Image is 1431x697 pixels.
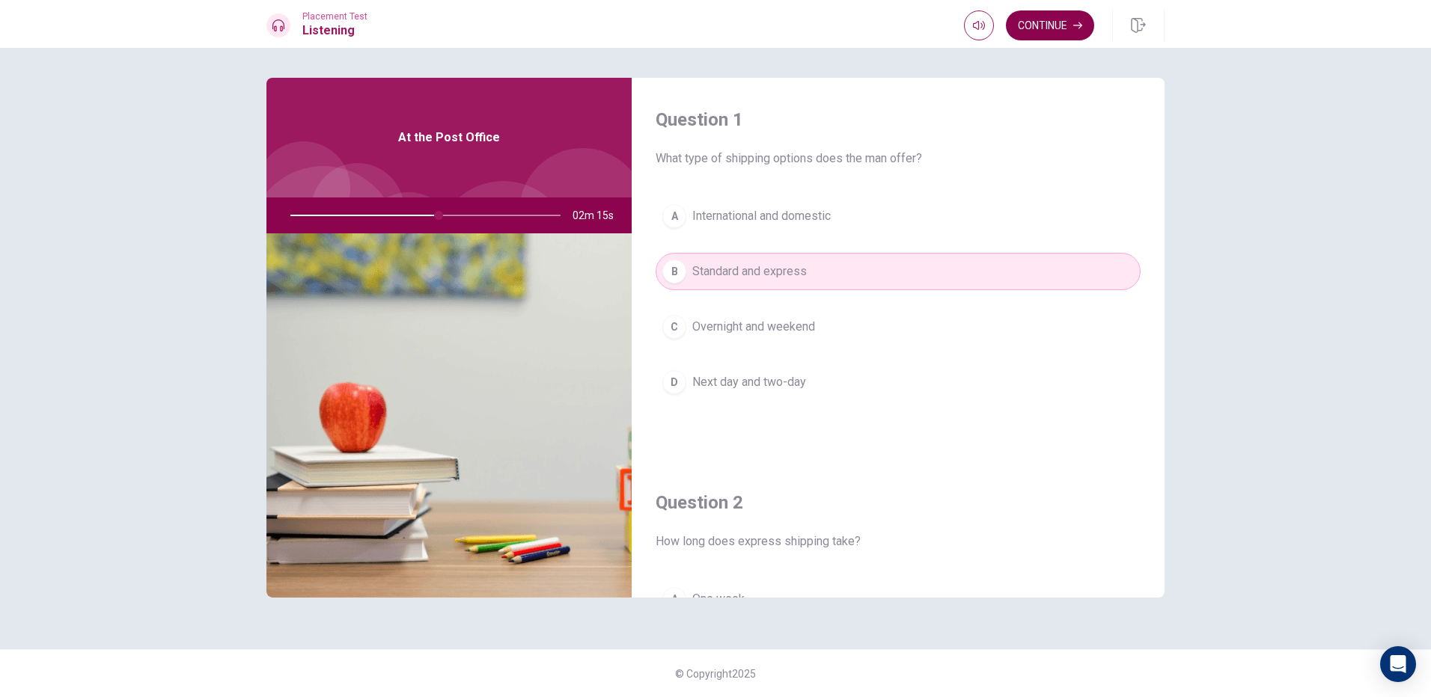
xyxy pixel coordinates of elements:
h4: Question 1 [656,108,1141,132]
span: What type of shipping options does the man offer? [656,150,1141,168]
span: One week [692,590,745,608]
span: Placement Test [302,11,367,22]
span: International and domestic [692,207,831,225]
div: A [662,204,686,228]
span: Standard and express [692,262,807,280]
button: Continue [1006,10,1094,40]
img: At the Post Office [266,233,632,598]
button: COvernight and weekend [656,308,1141,346]
div: Open Intercom Messenger [1380,646,1416,682]
span: 02m 15s [573,197,626,233]
h4: Question 2 [656,491,1141,515]
div: C [662,315,686,339]
span: Overnight and weekend [692,318,815,336]
div: B [662,260,686,283]
span: Next day and two-day [692,373,806,391]
button: DNext day and two-day [656,363,1141,401]
button: AInternational and domestic [656,197,1141,235]
button: AOne week [656,580,1141,618]
div: A [662,587,686,611]
span: © Copyright 2025 [675,668,756,680]
div: D [662,370,686,394]
h1: Listening [302,22,367,40]
span: How long does express shipping take? [656,532,1141,550]
button: BStandard and express [656,253,1141,290]
span: At the Post Office [398,129,500,147]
